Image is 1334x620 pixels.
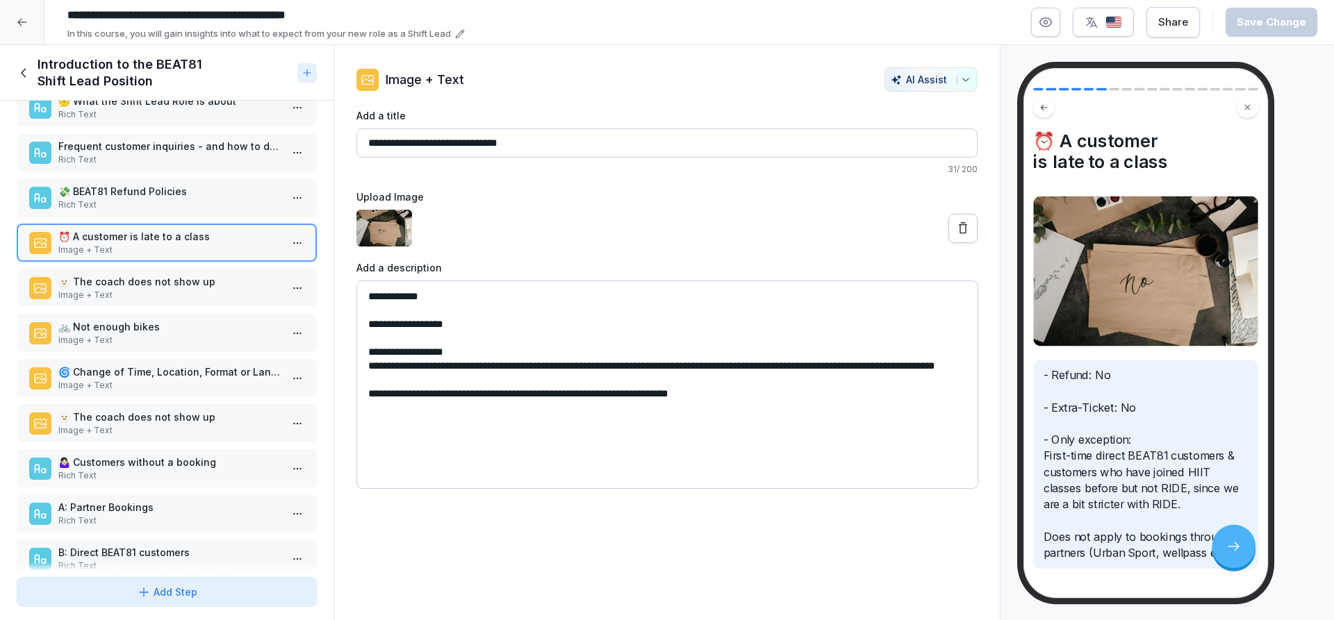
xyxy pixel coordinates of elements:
[1044,367,1249,562] p: - Refund: No - Extra-Ticket: No - Only exception: First-time direct BEAT81 customers & customers ...
[58,365,281,379] p: 🌀 Change of Time, Location, Format or Language
[58,560,281,572] p: Rich Text
[58,153,281,166] p: Rich Text
[356,210,412,246] img: s1o485ynmr2wmqmzip7alchy.png
[58,334,281,346] p: Image + Text
[58,514,281,527] p: Rich Text
[356,190,978,204] label: Upload Image
[1226,8,1317,37] button: Save Change
[58,229,281,244] p: ⏰ A customer is late to a class
[884,67,978,92] button: AI Assist
[58,379,281,392] p: Image + Text
[58,244,281,256] p: Image + Text
[17,314,317,352] div: 🚲 Not enough bikesImage + Text
[58,139,281,153] p: Frequent customer inquiries - and how to deal with them
[58,500,281,514] p: A: Partner Bookings
[67,27,451,41] p: In this course, you will gain insights into what to expect from your new role as a Shift Lead
[58,319,281,334] p: 🚲 Not enough bikes
[17,269,317,307] div: 🫥 The coach does not show upImage + Text
[1237,15,1306,30] div: Save Change
[891,74,971,85] div: AI Assist
[17,359,317,397] div: 🌀 Change of Time, Location, Format or LanguageImage + Text
[1105,16,1122,29] img: us.svg
[356,260,978,275] label: Add a description
[1033,196,1258,346] img: Image and Text preview image
[1146,7,1200,37] button: Share
[17,88,317,126] div: 🤔 What the Shift Lead Role is aboutRich Text
[137,585,197,599] div: Add Step
[17,449,317,487] div: 🤷🏻‍♀️ Customers without a bookingRich Text
[58,545,281,560] p: B: Direct BEAT81 customers
[58,199,281,211] p: Rich Text
[58,184,281,199] p: 💸 BEAT81 Refund Policies
[17,133,317,171] div: Frequent customer inquiries - and how to deal with themRich Text
[356,163,978,176] p: 31 / 200
[17,404,317,442] div: 🫥 The coach does not show upImage + Text
[58,424,281,437] p: Image + Text
[38,56,292,90] h1: Introduction to the BEAT81 Shift Lead Position
[58,455,281,469] p: 🤷🏻‍♀️ Customers without a booking
[386,70,464,89] p: Image + Text
[17,577,317,607] button: Add Step
[58,94,281,108] p: 🤔 What the Shift Lead Role is about
[58,469,281,482] p: Rich Text
[58,289,281,301] p: Image + Text
[17,178,317,217] div: 💸 BEAT81 Refund PoliciesRich Text
[17,224,317,262] div: ⏰ A customer is late to a classImage + Text
[356,108,978,123] label: Add a title
[58,108,281,121] p: Rich Text
[17,539,317,578] div: B: Direct BEAT81 customersRich Text
[1158,15,1188,30] div: Share
[58,274,281,289] p: 🫥 The coach does not show up
[58,410,281,424] p: 🫥 The coach does not show up
[17,494,317,533] div: A: Partner BookingsRich Text
[1033,131,1258,173] h4: ⏰ A customer is late to a class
